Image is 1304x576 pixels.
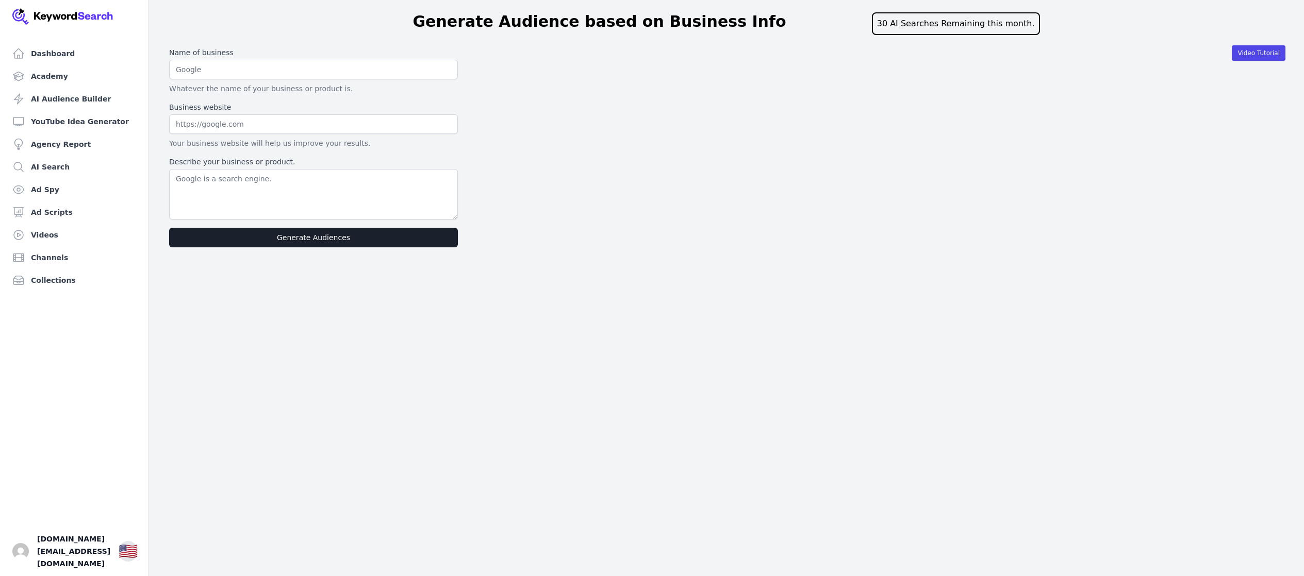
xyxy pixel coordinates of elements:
[8,179,140,200] a: Ad Spy
[37,533,110,570] span: [DOMAIN_NAME][EMAIL_ADDRESS][DOMAIN_NAME]
[169,114,458,134] input: https://google.com
[8,225,140,245] a: Videos
[169,60,458,79] input: Google
[8,134,140,155] a: Agency Report
[413,12,786,35] h1: Generate Audience based on Business Info
[119,542,138,561] div: 🇺🇸
[169,83,458,94] p: Whatever the name of your business or product is.
[12,543,29,560] button: Open user button
[169,47,458,58] label: Name of business
[8,89,140,109] a: AI Audience Builder
[169,138,458,148] p: Your business website will help us improve your results.
[169,157,458,167] label: Describe your business or product.
[8,111,140,132] a: YouTube Idea Generator
[169,228,458,247] button: Generate Audiences
[872,12,1040,35] div: 30 AI Searches Remaining this month.
[1232,45,1285,61] button: Video Tutorial
[119,541,138,562] button: 🇺🇸
[8,202,140,223] a: Ad Scripts
[8,157,140,177] a: AI Search
[8,66,140,87] a: Academy
[12,8,113,25] img: Your Company
[8,43,140,64] a: Dashboard
[169,102,458,112] label: Business website
[8,247,140,268] a: Channels
[8,270,140,291] a: Collections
